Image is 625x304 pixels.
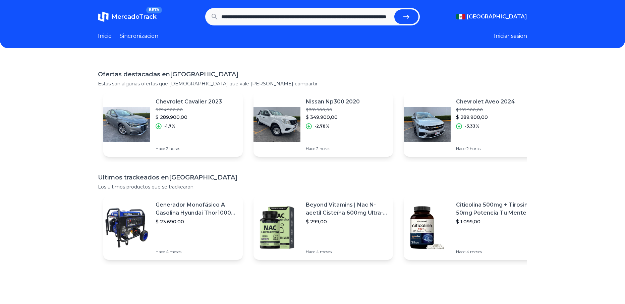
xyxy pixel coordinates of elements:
[120,32,158,40] a: Sincronizacion
[98,32,112,40] a: Inicio
[253,92,393,157] a: Featured imageNissan Np300 2020$ 359.900,00$ 349.900,00-2,78%Hace 2 horas
[253,196,393,260] a: Featured imageBeyond Vitamins | Nac N-acetil Cisteína 600mg Ultra-premium Con Inulina De Agave (p...
[404,92,543,157] a: Featured imageChevrolet Aveo 2024$ 299.900,00$ 289.900,00-3,33%Hace 2 horas
[456,114,515,121] p: $ 289.900,00
[306,114,360,121] p: $ 349.900,00
[103,204,150,251] img: Featured image
[156,107,222,112] p: $ 294.900,00
[98,11,157,22] a: MercadoTrackBETA
[456,249,538,254] p: Hace 4 meses
[164,124,175,129] p: -1,7%
[456,218,538,225] p: $ 1.099,00
[156,201,237,217] p: Generador Monofásico A Gasolina Hyundai Thor10000 P 11.5 Kw
[146,7,162,13] span: BETA
[156,98,222,106] p: Chevrolet Cavalier 2023
[156,114,222,121] p: $ 289.900,00
[103,92,243,157] a: Featured imageChevrolet Cavalier 2023$ 294.900,00$ 289.900,00-1,7%Hace 2 horas
[306,249,388,254] p: Hace 4 meses
[456,13,527,21] button: [GEOGRAPHIC_DATA]
[156,218,237,225] p: $ 23.690,00
[456,107,515,112] p: $ 299.900,00
[465,124,479,129] p: -3,33%
[306,146,360,151] p: Hace 2 horas
[456,98,515,106] p: Chevrolet Aveo 2024
[306,98,360,106] p: Nissan Np300 2020
[253,101,300,148] img: Featured image
[103,101,150,148] img: Featured image
[156,249,237,254] p: Hace 4 meses
[98,173,527,182] h1: Ultimos trackeados en [GEOGRAPHIC_DATA]
[98,11,109,22] img: MercadoTrack
[456,146,515,151] p: Hace 2 horas
[306,201,388,217] p: Beyond Vitamins | Nac N-acetil Cisteína 600mg Ultra-premium Con Inulina De Agave (prebiótico Natu...
[156,146,222,151] p: Hace 2 horas
[111,13,157,20] span: MercadoTrack
[404,196,543,260] a: Featured imageCiticolina 500mg + Tirosina 50mg Potencia Tu Mente (120caps) Sabor Sin Sabor$ 1.099...
[103,196,243,260] a: Featured imageGenerador Monofásico A Gasolina Hyundai Thor10000 P 11.5 Kw$ 23.690,00Hace 4 meses
[404,101,451,148] img: Featured image
[467,13,527,21] span: [GEOGRAPHIC_DATA]
[315,124,330,129] p: -2,78%
[98,80,527,87] p: Estas son algunas ofertas que [DEMOGRAPHIC_DATA] que vale [PERSON_NAME] compartir.
[306,107,360,112] p: $ 359.900,00
[306,218,388,225] p: $ 299,00
[494,32,527,40] button: Iniciar sesion
[253,204,300,251] img: Featured image
[404,204,451,251] img: Featured image
[456,14,465,19] img: Mexico
[98,183,527,190] p: Los ultimos productos que se trackearon.
[98,70,527,79] h1: Ofertas destacadas en [GEOGRAPHIC_DATA]
[456,201,538,217] p: Citicolina 500mg + Tirosina 50mg Potencia Tu Mente (120caps) Sabor Sin Sabor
